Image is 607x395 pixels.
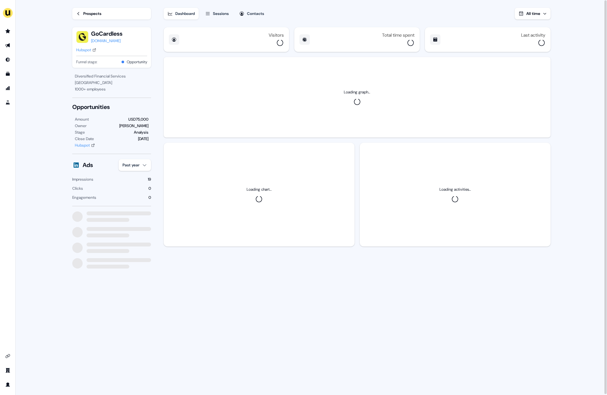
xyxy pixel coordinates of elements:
div: [PERSON_NAME] [119,123,148,129]
div: Sessions [213,10,229,17]
div: Contacts [247,10,264,17]
div: Loading graph... [344,89,370,95]
button: GoCardless [91,30,123,38]
div: Last activity [521,32,545,38]
div: Diversified Financial Services [75,73,148,79]
div: Opportunities [72,103,151,111]
div: 1000 + employees [75,86,148,92]
a: Go to attribution [3,83,13,93]
a: Hubspot [75,142,95,149]
div: Clicks [72,185,83,192]
div: Amount [75,116,89,123]
div: USD75,000 [128,116,148,123]
div: 0 [148,185,151,192]
div: Total time spent [382,32,414,38]
div: Impressions [72,176,93,183]
div: Analysis [134,129,148,136]
div: Visitors [269,32,284,38]
a: Go to templates [3,69,13,79]
button: Dashboard [164,8,199,19]
button: Contacts [235,8,268,19]
a: Go to prospects [3,26,13,36]
a: Go to integrations [3,351,13,361]
div: 19 [148,176,151,183]
div: Loading chart... [247,186,272,193]
div: Hubspot [75,142,90,149]
div: Prospects [83,10,101,17]
a: Prospects [72,8,151,19]
a: Hubspot [76,47,96,53]
div: Loading activities... [439,186,471,193]
div: Stage [75,129,85,136]
div: Engagements [72,194,96,201]
button: Past year [119,159,151,171]
a: Go to Inbound [3,54,13,65]
div: Owner [75,123,87,129]
div: 0 [148,194,151,201]
div: [GEOGRAPHIC_DATA] [75,79,148,86]
a: Go to profile [3,379,13,390]
div: Close Date [75,136,94,142]
div: Ads [83,161,93,169]
a: Go to team [3,365,13,376]
span: Funnel stage: [76,59,97,65]
div: Hubspot [76,47,91,53]
div: Dashboard [175,10,195,17]
span: All time [526,11,540,16]
button: Opportunity [127,59,147,65]
button: Sessions [201,8,233,19]
button: All time [515,8,551,19]
a: Go to outbound experience [3,40,13,51]
div: [DATE] [138,136,148,142]
a: [DOMAIN_NAME] [91,38,123,44]
a: Go to experiments [3,97,13,108]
